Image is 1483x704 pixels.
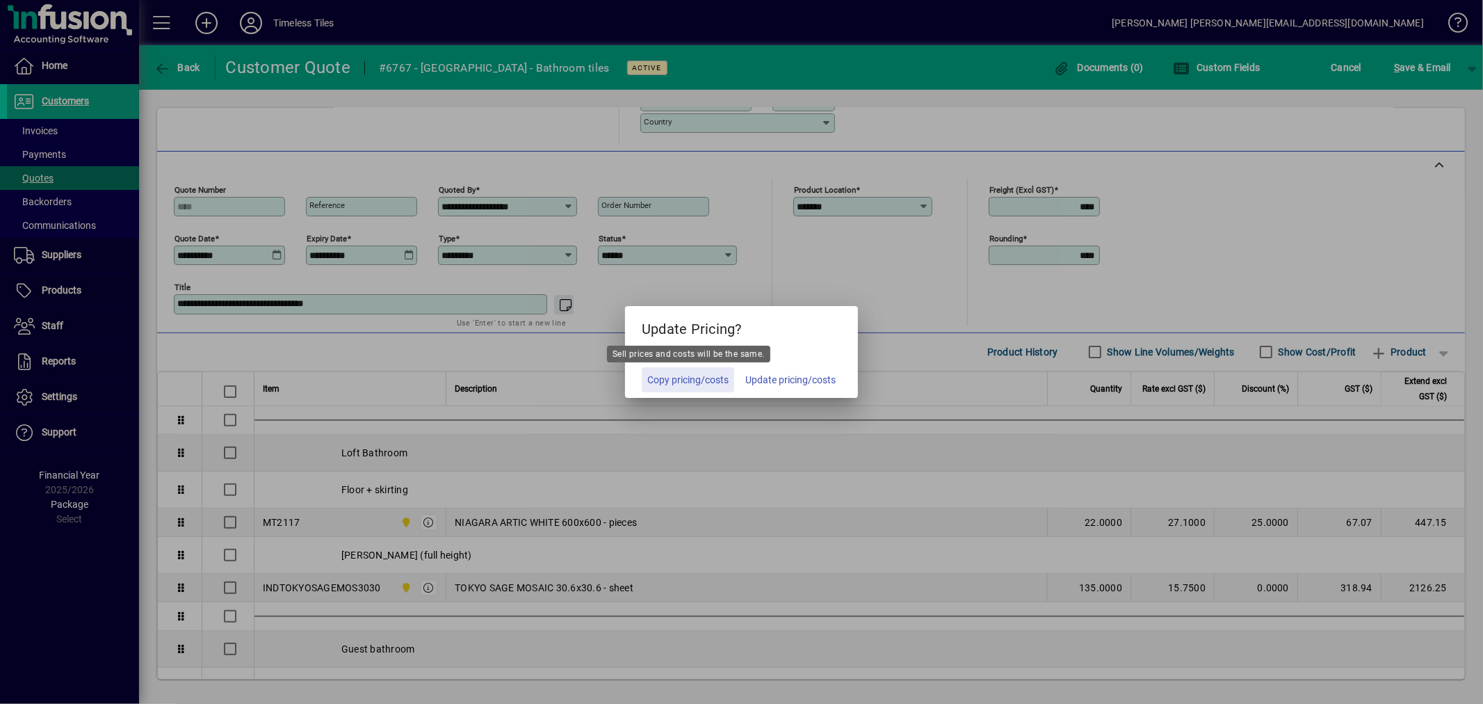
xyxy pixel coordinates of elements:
button: Copy pricing/costs [642,367,734,392]
h5: Update Pricing? [625,306,858,346]
button: Update pricing/costs [740,367,841,392]
div: Sell prices and costs will be the same. [607,346,770,362]
span: Update pricing/costs [745,373,836,387]
span: Copy pricing/costs [647,373,729,387]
